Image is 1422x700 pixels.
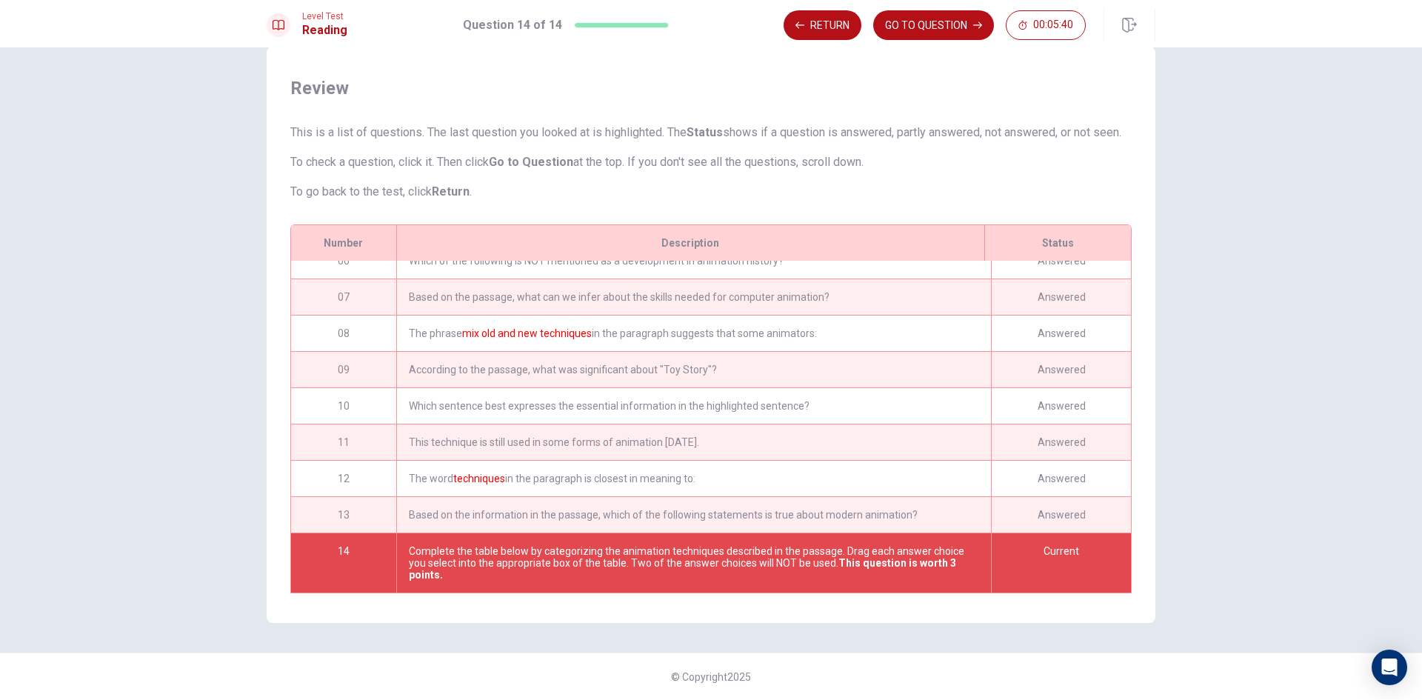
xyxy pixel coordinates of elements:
[291,316,396,351] div: 08
[291,533,396,593] div: 14
[291,424,396,460] div: 11
[396,279,991,315] div: Based on the passage, what can we infer about the skills needed for computer animation?
[290,124,1132,141] p: This is a list of questions. The last question you looked at is highlighted. The shows if a quest...
[291,461,396,496] div: 12
[784,10,861,40] button: Return
[463,16,562,34] h1: Question 14 of 14
[302,21,347,39] h1: Reading
[1372,650,1407,685] div: Open Intercom Messenger
[432,184,470,199] strong: Return
[991,352,1131,387] div: Answered
[1006,10,1086,40] button: 00:05:40
[396,497,991,533] div: Based on the information in the passage, which of the following statements is true about modern a...
[396,533,991,593] div: Complete the table below by categorizing the animation techniques described in the passage. Drag ...
[991,497,1131,533] div: Answered
[991,243,1131,279] div: Answered
[1033,19,1073,31] span: 00:05:40
[291,388,396,424] div: 10
[991,533,1131,593] div: Current
[462,327,592,339] font: mix old and new techniques
[290,76,1132,100] span: Review
[991,279,1131,315] div: Answered
[291,497,396,533] div: 13
[396,352,991,387] div: According to the passage, what was significant about "Toy Story"?
[489,155,573,169] strong: Go to Question
[396,243,991,279] div: Which of the following is NOT mentioned as a development in animation history?
[291,352,396,387] div: 09
[991,424,1131,460] div: Answered
[991,388,1131,424] div: Answered
[991,316,1131,351] div: Answered
[873,10,994,40] button: GO TO QUESTION
[396,424,991,460] div: This technique is still used in some forms of animation [DATE].
[671,671,751,683] span: © Copyright 2025
[290,183,1132,201] p: To go back to the test, click .
[409,557,956,581] b: This question is worth 3 points.
[991,461,1131,496] div: Answered
[687,125,723,139] strong: Status
[984,225,1131,261] div: Status
[453,473,505,484] font: techniques
[291,243,396,279] div: 06
[291,279,396,315] div: 07
[396,461,991,496] div: The word in the paragraph is closest in meaning to:
[302,11,347,21] span: Level Test
[396,316,991,351] div: The phrase in the paragraph suggests that some animators:
[396,225,984,261] div: Description
[290,153,1132,171] p: To check a question, click it. Then click at the top. If you don't see all the questions, scroll ...
[396,388,991,424] div: Which sentence best expresses the essential information in the highlighted sentence?
[291,225,396,261] div: Number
